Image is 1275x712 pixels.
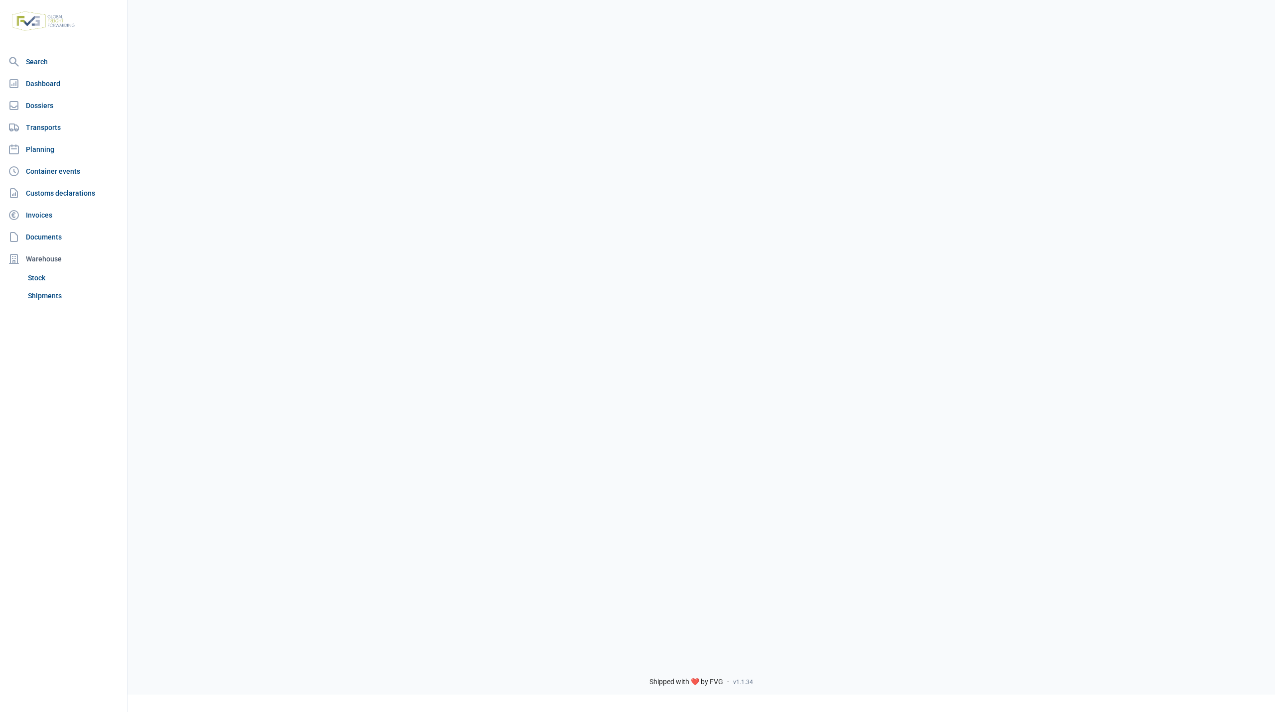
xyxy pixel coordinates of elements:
a: Transports [4,118,123,137]
a: Search [4,52,123,72]
a: Customs declarations [4,183,123,203]
span: Shipped with ❤️ by FVG [649,678,723,687]
a: Shipments [24,287,123,305]
a: Planning [4,139,123,159]
a: Documents [4,227,123,247]
a: Stock [24,269,123,287]
span: v1.1.34 [733,678,753,686]
a: Dossiers [4,96,123,116]
img: FVG - Global freight forwarding [8,7,79,35]
a: Invoices [4,205,123,225]
span: - [727,678,729,687]
a: Container events [4,161,123,181]
a: Dashboard [4,74,123,94]
div: Warehouse [4,249,123,269]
